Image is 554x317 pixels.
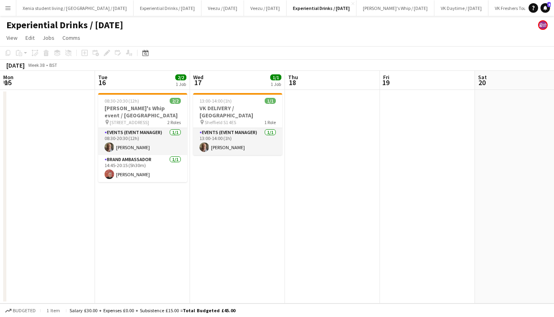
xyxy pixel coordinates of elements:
app-card-role: Brand Ambassador1/114:45-20:15 (5h30m)[PERSON_NAME] [98,155,187,182]
div: 1 Job [271,81,281,87]
span: 15 [2,78,14,87]
app-job-card: 13:00-14:00 (1h)1/1VK DELIVERY / [GEOGRAPHIC_DATA] Sheffield S1 4ES1 RoleEvents (Event Manager)1/... [193,93,282,155]
a: View [3,33,21,43]
span: Total Budgeted £45.00 [183,307,235,313]
h1: Experiential Drinks / [DATE] [6,19,123,31]
span: 16 [97,78,107,87]
a: Comms [59,33,83,43]
button: VK Daytime / [DATE] [434,0,488,16]
div: BST [49,62,57,68]
span: Fri [383,74,389,81]
span: Tue [98,74,107,81]
span: 1/1 [270,74,281,80]
span: 18 [287,78,298,87]
span: 1/1 [265,98,276,104]
span: Jobs [43,34,54,41]
span: 1 item [44,307,63,313]
button: Veezu / [DATE] [244,0,287,16]
span: [STREET_ADDRESS] [110,119,149,125]
span: 1 Role [264,119,276,125]
a: Edit [22,33,38,43]
a: Jobs [39,33,58,43]
div: [DATE] [6,61,25,69]
div: 1 Job [176,81,186,87]
span: Budgeted [13,308,36,313]
span: 2 Roles [167,119,181,125]
a: 4 [540,3,550,13]
span: Edit [25,34,35,41]
div: Salary £30.00 + Expenses £0.00 + Subsistence £15.00 = [70,307,235,313]
span: 20 [477,78,487,87]
span: View [6,34,17,41]
h3: VK DELIVERY / [GEOGRAPHIC_DATA] [193,105,282,119]
span: 4 [547,2,551,7]
app-card-role: Events (Event Manager)1/108:30-20:30 (12h)[PERSON_NAME] [98,128,187,155]
span: Comms [62,34,80,41]
span: 17 [192,78,203,87]
span: 2/2 [175,74,186,80]
h3: [PERSON_NAME]'s Whip event / [GEOGRAPHIC_DATA] [98,105,187,119]
app-job-card: 08:30-20:30 (12h)2/2[PERSON_NAME]'s Whip event / [GEOGRAPHIC_DATA] [STREET_ADDRESS]2 RolesEvents ... [98,93,187,182]
button: Experiential Drinks / [DATE] [287,0,356,16]
span: 19 [382,78,389,87]
span: 2/2 [170,98,181,104]
span: Week 38 [26,62,46,68]
span: 13:00-14:00 (1h) [200,98,232,104]
button: [PERSON_NAME]'s Whip / [DATE] [356,0,434,16]
button: VK Freshers Tour / [DATE] [488,0,552,16]
span: Sheffield S1 4ES [205,119,236,125]
span: Thu [288,74,298,81]
app-user-avatar: Gosh Promo UK [538,20,548,30]
button: Experiential Drinks / [DATE] [134,0,201,16]
span: Sat [478,74,487,81]
app-card-role: Events (Event Manager)1/113:00-14:00 (1h)[PERSON_NAME] [193,128,282,155]
span: Wed [193,74,203,81]
button: Budgeted [4,306,37,315]
span: 08:30-20:30 (12h) [105,98,139,104]
button: Xenia student living / [GEOGRAPHIC_DATA] / [DATE] [16,0,134,16]
button: Veezu / [DATE] [201,0,244,16]
span: Mon [3,74,14,81]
